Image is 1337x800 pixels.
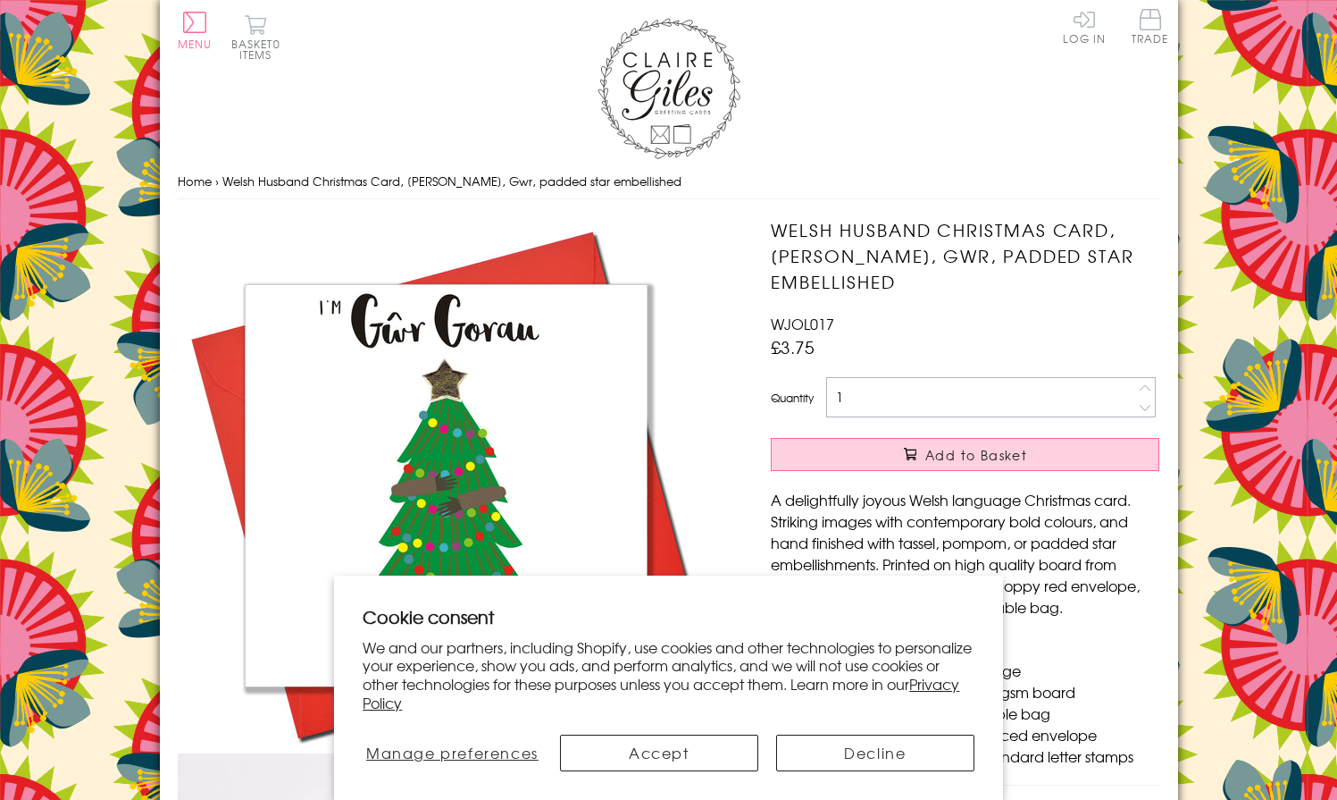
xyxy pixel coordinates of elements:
h2: Cookie consent [363,604,974,629]
span: Trade [1132,9,1169,44]
button: Manage preferences [363,735,541,771]
button: Accept [560,735,758,771]
span: WJOL017 [771,313,834,334]
button: Menu [178,12,213,49]
button: Basket0 items [231,14,280,60]
span: Menu [178,36,213,52]
h1: Welsh Husband Christmas Card, [PERSON_NAME], Gwr, padded star embellished [771,217,1159,294]
span: £3.75 [771,334,815,359]
label: Quantity [771,390,814,406]
a: Trade [1132,9,1169,47]
span: Manage preferences [366,742,539,763]
nav: breadcrumbs [178,164,1160,200]
span: 0 items [239,36,280,63]
span: Welsh Husband Christmas Card, [PERSON_NAME], Gwr, padded star embellished [222,173,681,189]
img: Claire Giles Greetings Cards [597,18,740,159]
button: Add to Basket [771,438,1159,471]
img: Welsh Husband Christmas Card, Nadolig Llawen, Gwr, padded star embellished [178,217,714,754]
a: Privacy Policy [363,673,959,713]
a: Log In [1063,9,1106,44]
span: › [215,173,219,189]
a: Home [178,173,212,189]
button: Decline [776,735,974,771]
p: We and our partners, including Shopify, use cookies and other technologies to personalize your ex... [363,638,974,712]
p: A delightfully joyous Welsh language Christmas card. Striking images with contemporary bold colou... [771,489,1159,618]
span: Add to Basket [925,446,1027,464]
